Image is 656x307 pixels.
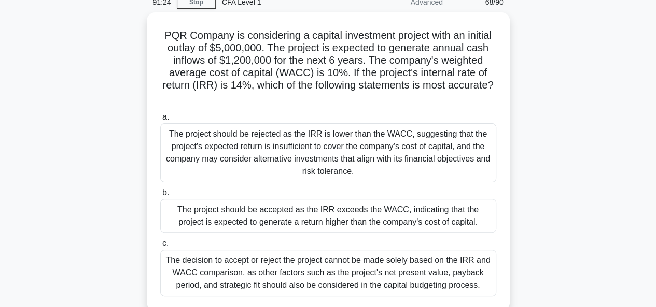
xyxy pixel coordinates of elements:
[159,29,497,105] h5: PQR Company is considering a capital investment project with an initial outlay of $5,000,000. The...
[160,123,496,182] div: The project should be rejected as the IRR is lower than the WACC, suggesting that the project's e...
[160,250,496,296] div: The decision to accept or reject the project cannot be made solely based on the IRR and WACC comp...
[162,188,169,197] span: b.
[160,199,496,233] div: The project should be accepted as the IRR exceeds the WACC, indicating that the project is expect...
[162,112,169,121] span: a.
[162,239,169,247] span: c.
